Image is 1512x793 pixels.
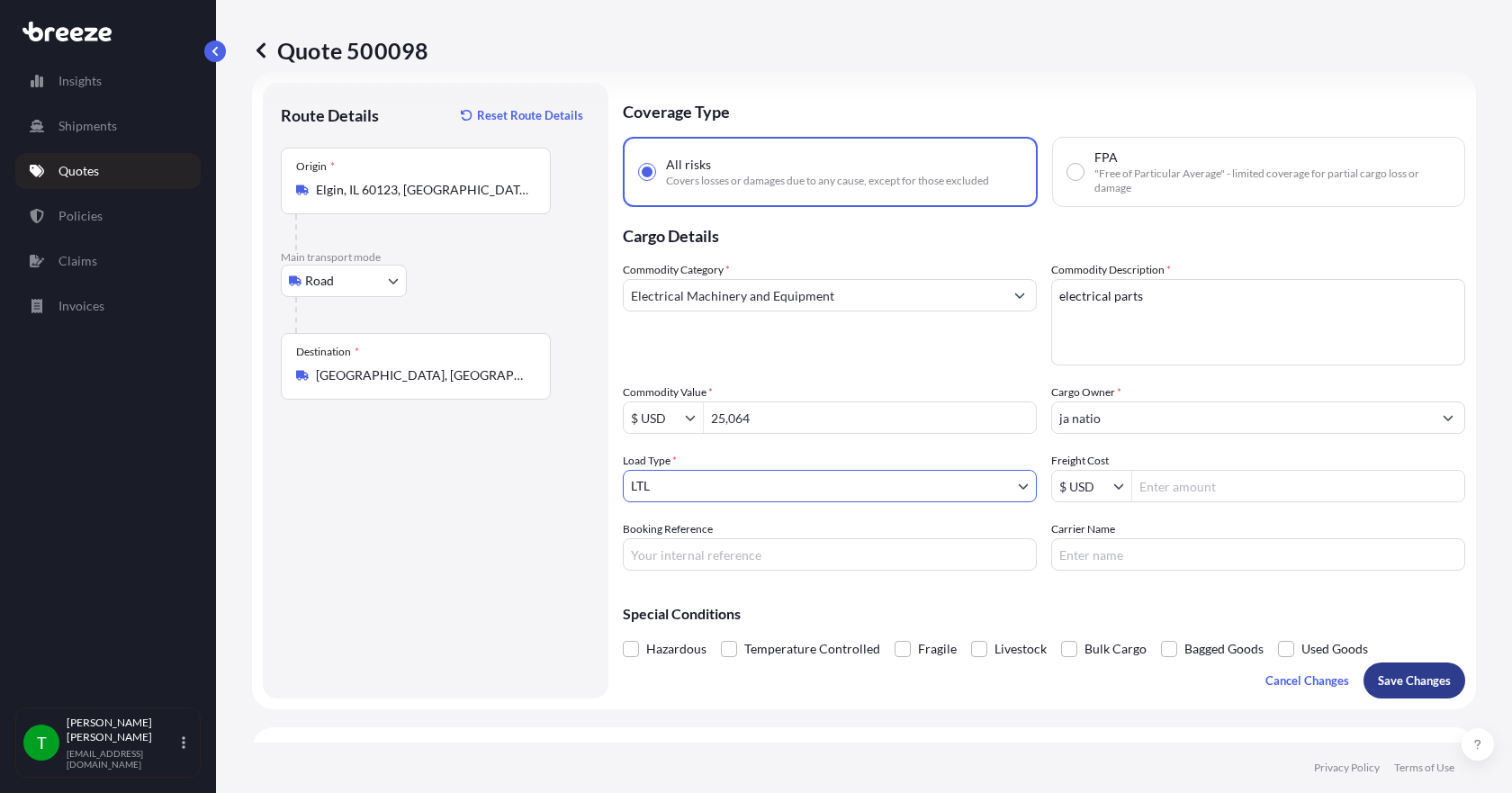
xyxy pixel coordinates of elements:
button: Reset Route Details [452,101,590,130]
p: Quotes [58,162,99,180]
button: Save Changes [1363,662,1465,698]
p: Route Details [281,104,379,126]
a: Privacy Policy [1314,761,1380,775]
p: Quote 500098 [252,36,428,65]
button: Show suggestions [1113,477,1131,495]
span: Bulk Cargo [1084,635,1147,662]
span: T [37,734,47,752]
p: Reset Route Details [477,106,583,124]
input: Enter amount [1132,470,1464,502]
input: Full name [1052,401,1432,434]
a: Policies [15,198,201,234]
p: Policies [58,207,103,225]
input: Origin [316,181,528,199]
a: Shipments [15,108,201,144]
a: Invoices [15,288,201,324]
input: Commodity Value [624,401,685,434]
p: Cargo Details [623,207,1465,261]
input: Select a commodity type [624,279,1003,311]
input: Destination [316,366,528,384]
button: Cancel Changes [1251,662,1363,698]
p: Shipments [58,117,117,135]
span: Fragile [918,635,957,662]
p: Special Conditions [623,607,1465,621]
p: Cancel Changes [1265,671,1349,689]
a: Claims [15,243,201,279]
label: Commodity Category [623,261,730,279]
span: Load Type [623,452,677,470]
button: Select transport [281,265,407,297]
textarea: electrical parts [1051,279,1465,365]
p: Main transport mode [281,250,590,265]
span: "Free of Particular Average" - limited coverage for partial cargo loss or damage [1094,167,1450,195]
label: Cargo Owner [1051,383,1121,401]
span: LTL [631,477,650,495]
div: Origin [296,159,335,174]
p: Invoices [58,297,104,315]
p: Save Changes [1378,671,1451,689]
span: Hazardous [646,635,706,662]
span: Road [305,272,334,290]
button: Show suggestions [1432,401,1464,434]
label: Commodity Description [1051,261,1171,279]
button: Show suggestions [1003,279,1036,311]
label: Booking Reference [623,520,713,538]
p: [EMAIL_ADDRESS][DOMAIN_NAME] [67,748,178,770]
a: Insights [15,63,201,99]
div: Destination [296,345,359,359]
p: Coverage Type [623,83,1465,137]
span: Covers losses or damages due to any cause, except for those excluded [666,174,989,188]
a: Terms of Use [1394,761,1454,775]
label: Commodity Value [623,383,713,401]
label: Carrier Name [1051,520,1115,538]
span: Bagged Goods [1184,635,1264,662]
span: Used Goods [1301,635,1368,662]
input: Your internal reference [623,538,1037,571]
p: Insights [58,72,102,90]
input: Type amount [704,401,1036,434]
span: FPA [1094,149,1118,167]
span: All risks [666,156,711,174]
button: LTL [623,470,1037,502]
input: FPA"Free of Particular Average" - limited coverage for partial cargo loss or damage [1067,164,1084,180]
label: Freight Cost [1051,452,1109,470]
span: Temperature Controlled [744,635,880,662]
p: Claims [58,252,97,270]
p: [PERSON_NAME] [PERSON_NAME] [67,716,178,744]
input: Freight Cost [1052,470,1113,502]
input: All risksCovers losses or damages due to any cause, except for those excluded [639,164,655,180]
span: Livestock [994,635,1047,662]
a: Quotes [15,153,201,189]
button: Show suggestions [685,409,703,427]
input: Enter name [1051,538,1465,571]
